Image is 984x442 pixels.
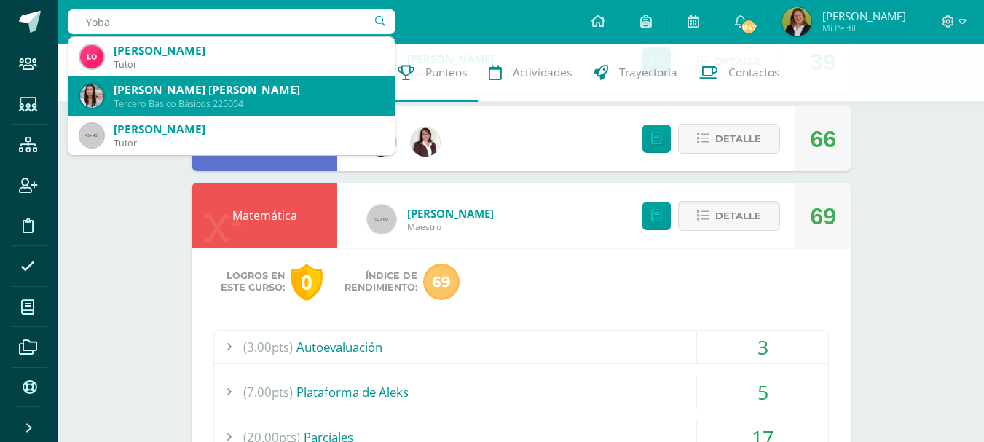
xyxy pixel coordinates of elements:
span: Logros en este curso: [221,270,285,293]
div: Tutor [114,58,383,71]
div: 5 [697,376,828,409]
div: Matemática [192,183,337,248]
img: 60x60 [367,205,396,234]
div: 3 [697,331,828,363]
span: 847 [741,19,757,35]
div: [PERSON_NAME] [114,43,383,58]
span: Contactos [728,65,779,80]
button: Detalle [678,124,780,154]
div: 69 [810,183,836,249]
span: Detalle [715,125,761,152]
span: Actividades [513,65,572,80]
span: Detalle [715,202,761,229]
span: Trayectoria [619,65,677,80]
div: Plataforma de Aleks [214,376,828,409]
span: Punteos [425,65,467,80]
a: Actividades [478,44,583,102]
img: 45x45 [80,124,103,147]
span: 69 [423,264,460,300]
span: Mi Perfil [822,22,906,34]
span: (3.00pts) [243,331,293,363]
a: Trayectoria [583,44,688,102]
button: Detalle [678,201,780,231]
a: Contactos [688,44,790,102]
div: [PERSON_NAME] [114,122,383,137]
img: db868cb9cc9438b4167fa9a6e90e350f.png [411,127,440,157]
input: Busca un usuario... [68,9,395,34]
img: a164061a65f1df25e60207af94843a26.png [782,7,811,36]
span: Maestro [407,221,494,233]
div: Tutor [114,137,383,149]
span: Índice de Rendimiento: [345,270,417,293]
div: 0 [291,264,323,301]
div: 66 [810,106,836,172]
div: Tercero Básico Básicos 225054 [114,98,383,110]
div: Autoevaluación [214,331,828,363]
img: 4d69aaafc7e5c40e2d28bc45c3962b2e.png [80,84,103,108]
div: [PERSON_NAME] [PERSON_NAME] [114,82,383,98]
span: (7.00pts) [243,376,293,409]
span: [PERSON_NAME] [822,9,906,23]
a: [PERSON_NAME] [407,206,494,221]
a: Punteos [387,44,478,102]
img: af99550eac53e6046481b8a434b1a0ed.png [80,45,103,68]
